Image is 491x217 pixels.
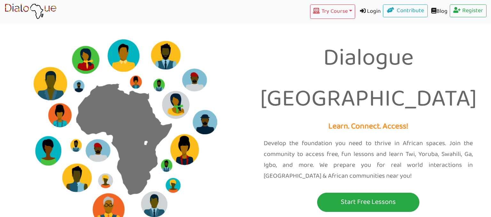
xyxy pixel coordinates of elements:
a: Login [355,4,383,19]
a: Start Free Lessons [250,193,486,212]
p: Dialogue [GEOGRAPHIC_DATA] [250,38,486,120]
p: Learn. Connect. Access! [250,120,486,134]
p: Start Free Lessons [319,196,418,208]
a: Contribute [383,4,428,17]
img: learn African language platform app [4,4,57,19]
button: Try Course [310,4,355,19]
a: Register [450,4,487,17]
p: Develop the foundation you need to thrive in African spaces. Join the community to access free, f... [264,138,473,182]
a: Blog [428,4,450,19]
button: Start Free Lessons [317,193,419,212]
